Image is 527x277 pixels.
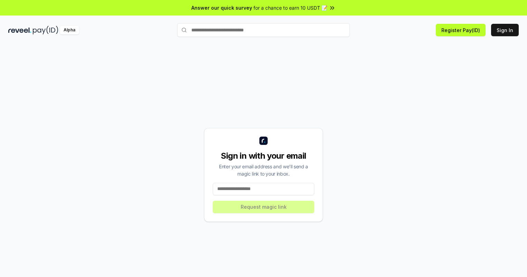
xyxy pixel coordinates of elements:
img: reveel_dark [8,26,31,34]
button: Sign In [491,24,519,36]
img: pay_id [33,26,58,34]
div: Sign in with your email [213,150,314,161]
div: Alpha [60,26,79,34]
img: logo_small [259,137,268,145]
span: Answer our quick survey [191,4,252,11]
button: Register Pay(ID) [436,24,486,36]
span: for a chance to earn 10 USDT 📝 [253,4,327,11]
div: Enter your email address and we’ll send a magic link to your inbox. [213,163,314,177]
